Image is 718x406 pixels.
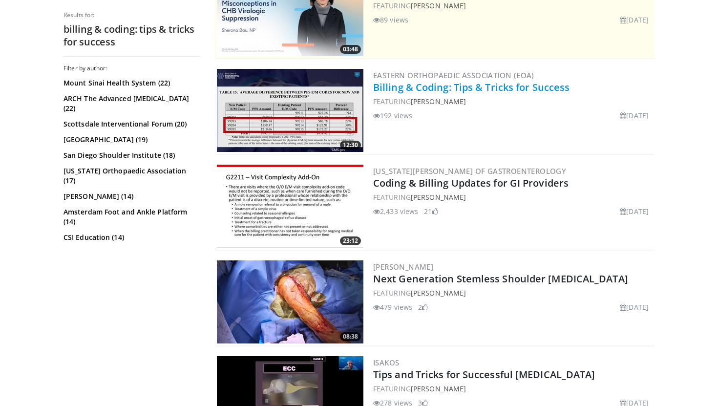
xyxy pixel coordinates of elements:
[217,260,363,343] a: 08:38
[63,94,198,113] a: ARCH The Advanced [MEDICAL_DATA] (22)
[217,260,363,343] img: b5adb457-3940-44a6-abfb-a80c5bdc43e3.300x170_q85_crop-smart_upscale.jpg
[373,81,570,94] a: Billing & Coding: Tips & Tricks for Success
[373,176,569,190] a: Coding & Billing Updates for GI Providers
[373,70,534,80] a: Eastern Orthopaedic Association (EOA)
[63,166,198,186] a: [US_STATE] Orthopaedic Association (17)
[373,192,653,202] div: FEATURING
[63,78,198,88] a: Mount Sinai Health System (22)
[217,69,363,152] a: 12:30
[63,233,198,242] a: CSI Education (14)
[373,384,653,394] div: FEATURING
[373,288,653,298] div: FEATURING
[411,1,466,10] a: [PERSON_NAME]
[620,206,649,216] li: [DATE]
[340,45,361,54] span: 03:48
[373,96,653,107] div: FEATURING
[63,11,200,19] p: Results for:
[340,332,361,341] span: 08:38
[373,15,408,25] li: 89 views
[411,288,466,298] a: [PERSON_NAME]
[424,206,438,216] li: 21
[411,97,466,106] a: [PERSON_NAME]
[411,384,466,393] a: [PERSON_NAME]
[373,302,412,312] li: 479 views
[373,368,595,381] a: Tips and Tricks for Successful [MEDICAL_DATA]
[63,192,198,201] a: [PERSON_NAME] (14)
[63,23,200,48] h2: billing & coding: tips & tricks for success
[373,166,566,176] a: [US_STATE][PERSON_NAME] of Gastroenterology
[340,236,361,245] span: 23:12
[620,302,649,312] li: [DATE]
[340,141,361,150] span: 12:30
[373,272,628,285] a: Next Generation Stemless Shoulder [MEDICAL_DATA]
[63,207,198,227] a: Amsterdam Foot and Ankle Platform (14)
[63,135,198,145] a: [GEOGRAPHIC_DATA] (19)
[217,165,363,248] a: 23:12
[418,302,428,312] li: 2
[373,358,399,367] a: ISAKOS
[373,110,412,121] li: 192 views
[63,64,200,72] h3: Filter by author:
[411,192,466,202] a: [PERSON_NAME]
[63,150,198,160] a: San Diego Shoulder Institute (18)
[620,15,649,25] li: [DATE]
[63,119,198,129] a: Scottsdale Interventional Forum (20)
[373,206,418,216] li: 2,433 views
[217,69,363,152] img: 7b35bdb9-6753-440a-b459-2dfa028d5dd5.300x170_q85_crop-smart_upscale.jpg
[373,262,433,272] a: [PERSON_NAME]
[373,0,653,11] div: FEATURING
[620,110,649,121] li: [DATE]
[217,165,363,248] img: e1b360e2-88d3-4cb6-a356-861a1906bba6.300x170_q85_crop-smart_upscale.jpg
